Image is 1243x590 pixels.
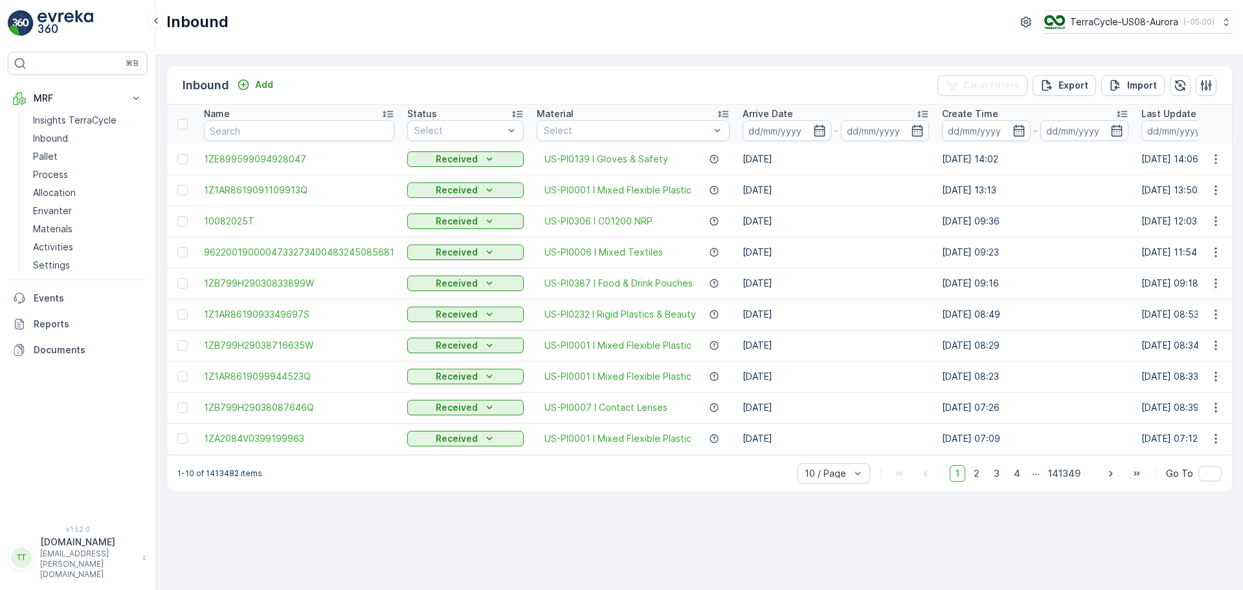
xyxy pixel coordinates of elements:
a: 1ZB799H29038087646Q [204,401,394,414]
a: US-PI0001 I Mixed Flexible Plastic [544,370,691,383]
button: Received [407,431,524,446]
p: Import [1127,79,1157,92]
span: 1Z1AR8619093349697S [204,308,394,321]
button: Received [407,182,524,198]
button: Received [407,276,524,291]
input: dd/mm/yyyy [841,120,930,141]
p: Last Update Time [1141,107,1222,120]
p: TerraCycle-US08-Aurora [1070,16,1178,28]
td: [DATE] 09:36 [935,206,1135,237]
span: US-PI0001 I Mixed Flexible Plastic [544,432,691,445]
td: [DATE] 09:16 [935,268,1135,299]
a: US-PI0007 I Contact Lenses [544,401,667,414]
p: Documents [34,344,142,356]
td: [DATE] [736,392,935,423]
button: Import [1101,75,1165,96]
a: Reports [8,311,148,337]
button: Received [407,245,524,260]
p: Inbound [166,12,229,32]
p: ... [1032,465,1040,482]
td: [DATE] 09:23 [935,237,1135,268]
a: Inbound [28,129,148,147]
a: US-PI0306 I C01200 NRP [544,215,653,228]
input: dd/mm/yyyy [942,120,1031,141]
button: Export [1033,75,1096,96]
input: dd/mm/yyyy [1040,120,1129,141]
span: US-PI0001 I Mixed Flexible Plastic [544,184,691,197]
button: Received [407,213,524,229]
p: MRF [34,92,122,105]
span: Go To [1166,467,1193,480]
span: v 1.52.0 [8,525,148,533]
p: Reports [34,318,142,331]
a: Settings [28,256,148,274]
button: Received [407,400,524,415]
div: Toggle Row Selected [177,340,188,351]
td: [DATE] 07:26 [935,392,1135,423]
td: [DATE] [736,237,935,268]
a: Envanter [28,202,148,220]
button: Received [407,338,524,353]
a: 1ZE899599094928047 [204,153,394,166]
span: 2 [968,465,985,482]
a: 10082025T [204,215,394,228]
p: Material [537,107,574,120]
div: Toggle Row Selected [177,433,188,444]
div: Toggle Row Selected [177,216,188,226]
img: logo [8,10,34,36]
div: Toggle Row Selected [177,185,188,195]
td: [DATE] 14:02 [935,144,1135,175]
p: Received [436,153,478,166]
a: US-PI0139 I Gloves & Safety [544,153,668,166]
p: ( -05:00 ) [1183,17,1215,27]
a: 9622001900004733273400483245085681 [204,246,394,259]
p: Received [436,215,478,228]
td: [DATE] 13:13 [935,175,1135,206]
input: dd/mm/yyyy [1141,120,1230,141]
span: 141349 [1042,465,1086,482]
p: - [1033,123,1038,138]
a: Insights TerraCycle [28,111,148,129]
p: Name [204,107,230,120]
p: Received [436,370,478,383]
p: Select [544,124,710,137]
a: Events [8,285,148,311]
td: [DATE] [736,423,935,454]
p: Received [436,184,478,197]
input: Search [204,120,394,141]
p: Received [436,246,478,259]
a: 1Z1AR8619091109913Q [204,184,394,197]
p: Insights TerraCycle [33,114,117,127]
a: Materials [28,220,148,238]
span: US-PI0232 I Rigid Plastics & Beauty [544,308,696,321]
a: 1ZB799H29030833899W [204,277,394,290]
p: Inbound [183,76,229,94]
p: [DOMAIN_NAME] [40,536,136,549]
td: [DATE] [736,330,935,361]
span: 1 [950,465,965,482]
td: [DATE] [736,206,935,237]
p: Allocation [33,186,76,199]
p: Arrive Date [743,107,793,120]
div: Toggle Row Selected [177,247,188,257]
div: Toggle Row Selected [177,309,188,320]
td: [DATE] 08:49 [935,299,1135,330]
p: Pallet [33,150,58,163]
button: Received [407,151,524,167]
img: image_ci7OI47.png [1044,15,1065,29]
a: Process [28,166,148,184]
div: Toggle Row Selected [177,278,188,289]
span: US-PI0001 I Mixed Flexible Plastic [544,339,691,352]
a: US-PI0006 I Mixed Textiles [544,246,663,259]
p: - [834,123,838,138]
span: 1ZB799H29038716635W [204,339,394,352]
p: Add [255,78,273,91]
